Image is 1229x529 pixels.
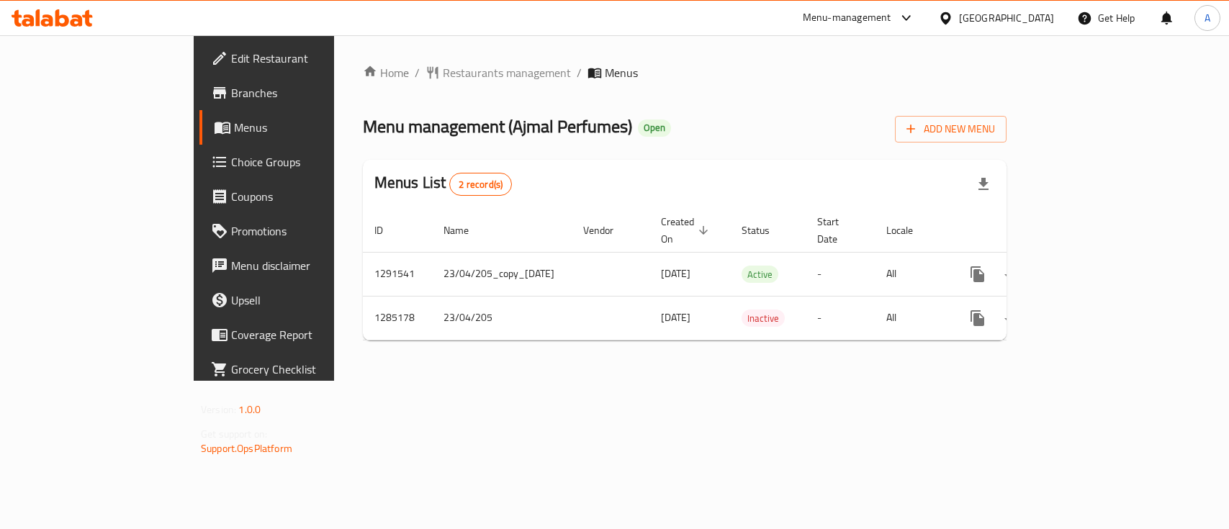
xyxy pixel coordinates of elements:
[199,179,399,214] a: Coupons
[959,10,1054,26] div: [GEOGRAPHIC_DATA]
[363,209,1110,340] table: enhanced table
[661,308,690,327] span: [DATE]
[960,257,995,291] button: more
[583,222,632,239] span: Vendor
[231,84,387,101] span: Branches
[1205,10,1210,26] span: A
[960,301,995,335] button: more
[231,188,387,205] span: Coupons
[742,310,785,327] span: Inactive
[374,172,512,196] h2: Menus List
[199,283,399,317] a: Upsell
[449,173,512,196] div: Total records count
[886,222,932,239] span: Locale
[577,64,582,81] li: /
[638,122,671,134] span: Open
[817,213,857,248] span: Start Date
[906,120,995,138] span: Add New Menu
[661,213,713,248] span: Created On
[806,252,875,296] td: -
[995,301,1030,335] button: Change Status
[742,222,788,239] span: Status
[199,110,399,145] a: Menus
[450,178,511,191] span: 2 record(s)
[201,400,236,419] span: Version:
[231,291,387,309] span: Upsell
[415,64,420,81] li: /
[199,352,399,386] a: Grocery Checklist
[661,264,690,283] span: [DATE]
[231,222,387,240] span: Promotions
[199,248,399,283] a: Menu disclaimer
[231,326,387,343] span: Coverage Report
[638,119,671,137] div: Open
[199,145,399,179] a: Choice Groups
[443,64,571,81] span: Restaurants management
[231,50,387,67] span: Edit Restaurant
[803,9,891,27] div: Menu-management
[605,64,638,81] span: Menus
[895,116,1007,143] button: Add New Menu
[231,361,387,378] span: Grocery Checklist
[444,222,487,239] span: Name
[199,76,399,110] a: Branches
[234,119,387,136] span: Menus
[374,222,402,239] span: ID
[363,110,632,143] span: Menu management ( Ajmal Perfumes )
[199,317,399,352] a: Coverage Report
[432,296,572,340] td: 23/04/205
[875,252,949,296] td: All
[363,64,1007,81] nav: breadcrumb
[201,425,267,443] span: Get support on:
[231,257,387,274] span: Menu disclaimer
[742,266,778,283] span: Active
[201,439,292,458] a: Support.OpsPlatform
[995,257,1030,291] button: Change Status
[231,153,387,171] span: Choice Groups
[426,64,571,81] a: Restaurants management
[199,41,399,76] a: Edit Restaurant
[238,400,261,419] span: 1.0.0
[432,252,572,296] td: 23/04/205_copy_[DATE]
[875,296,949,340] td: All
[199,214,399,248] a: Promotions
[949,209,1110,253] th: Actions
[806,296,875,340] td: -
[966,167,1001,202] div: Export file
